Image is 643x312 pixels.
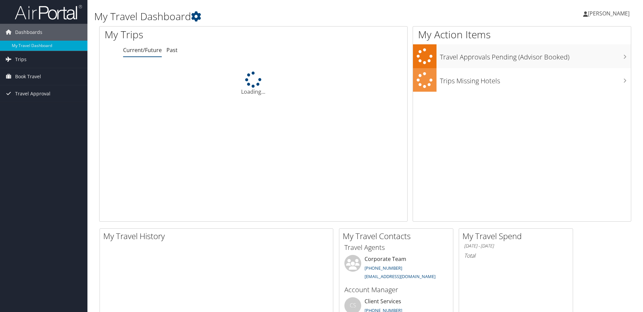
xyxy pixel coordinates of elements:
[462,230,573,242] h2: My Travel Spend
[344,285,448,295] h3: Account Manager
[100,72,407,96] div: Loading...
[413,44,631,68] a: Travel Approvals Pending (Advisor Booked)
[15,68,41,85] span: Book Travel
[583,3,636,24] a: [PERSON_NAME]
[440,49,631,62] h3: Travel Approvals Pending (Advisor Booked)
[166,46,178,54] a: Past
[464,243,568,249] h6: [DATE] - [DATE]
[15,85,50,102] span: Travel Approval
[103,230,333,242] h2: My Travel History
[123,46,162,54] a: Current/Future
[365,265,402,271] a: [PHONE_NUMBER]
[343,230,453,242] h2: My Travel Contacts
[344,243,448,252] h3: Travel Agents
[15,51,27,68] span: Trips
[105,28,274,42] h1: My Trips
[440,73,631,86] h3: Trips Missing Hotels
[588,10,630,17] span: [PERSON_NAME]
[15,24,42,41] span: Dashboards
[15,4,82,20] img: airportal-logo.png
[413,68,631,92] a: Trips Missing Hotels
[341,255,451,282] li: Corporate Team
[365,273,436,279] a: [EMAIL_ADDRESS][DOMAIN_NAME]
[413,28,631,42] h1: My Action Items
[94,9,456,24] h1: My Travel Dashboard
[464,252,568,259] h6: Total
